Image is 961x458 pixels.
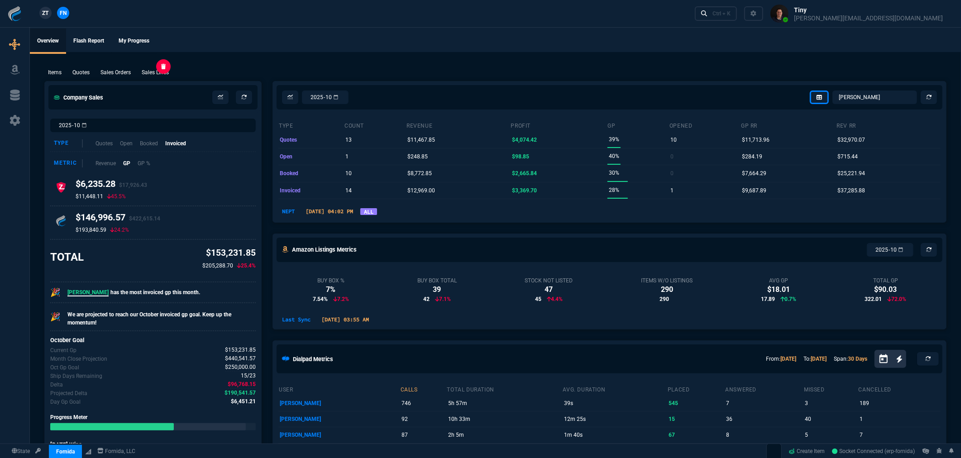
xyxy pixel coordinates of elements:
div: Avg GP [761,277,797,284]
h5: Dialpad Metrics [293,355,333,363]
p: 8 [727,429,803,441]
p: 7.2% [333,295,349,303]
p: Uses current month's data to project the month's close. [50,355,107,363]
p: 🎉 [50,286,60,299]
p: [PERSON_NAME] [280,397,398,410]
span: 290 [660,295,669,303]
td: open [278,148,344,165]
button: Open calendar [878,353,896,366]
a: msbcCompanyName [95,447,139,455]
p: $153,231.85 [202,247,256,260]
div: 290 [641,284,693,295]
p: 189 [860,397,939,410]
p: [DATE] 04:02 PM [302,207,357,215]
h5: Company Sales [54,93,103,102]
p: 5h 57m [448,397,561,410]
p: Quotes [96,139,113,148]
th: GP [607,119,669,131]
p: $284.19 [742,150,762,163]
p: $9,687.89 [742,184,766,197]
p: Open [120,139,133,148]
span: 322.01 [865,295,882,303]
h6: [DATE] Wins [50,441,256,448]
p: $12,969.00 [407,184,435,197]
span: Delta divided by the remaining ship days. [231,397,256,406]
p: Quotes [72,68,90,76]
th: Rev RR [836,119,941,131]
p: $25,221.94 [838,167,865,180]
p: 40 [805,413,857,425]
p: 1 [670,184,674,197]
span: 42 [423,295,430,303]
p: spec.value [222,397,256,406]
a: [DATE] [811,356,827,362]
p: $4,074.42 [512,134,537,146]
th: opened [669,119,741,131]
th: type [278,119,344,131]
p: spec.value [217,346,256,354]
a: ALL [360,208,377,215]
p: 545 [669,397,723,410]
p: 10h 33m [448,413,561,425]
p: 7 [860,429,939,441]
p: Last Sync [278,315,314,324]
p: 40% [609,150,619,162]
p: 4.4% [547,295,563,303]
span: [PERSON_NAME] [67,289,109,296]
p: 28% [609,184,619,196]
p: spec.value [220,380,256,389]
p: Company Gp Goal for Oct. [50,363,79,372]
a: API TOKEN [33,447,43,455]
p: We are projected to reach our October invoiced gp goal. Keep up the momentum! [67,310,256,327]
td: quotes [278,131,344,148]
p: $32,970.07 [838,134,865,146]
div: Buy Box Total [417,277,457,284]
p: 1 [345,150,349,163]
h5: Amazon Listings Metrics [292,245,357,254]
div: Total GP [865,277,906,284]
p: Span: [834,355,867,363]
p: [DATE] 03:55 AM [318,315,373,324]
span: Gp for Oct. [225,346,256,354]
h4: $6,235.28 [76,178,147,193]
a: Create Item [785,444,829,458]
p: From: [766,355,796,363]
p: has the most invoiced gp this month. [67,288,200,296]
span: Uses current month's data to project the month's close. [225,354,256,363]
p: 0 [670,150,674,163]
p: 67 [669,429,723,441]
p: $205,288.70 [202,262,233,270]
span: $422,615.14 [129,215,160,222]
div: $18.01 [761,284,797,295]
p: 🎉 [50,310,60,323]
p: $2,665.84 [512,167,537,180]
p: 746 [402,397,445,410]
span: The difference between the current month's Gp and the goal. [228,380,256,389]
p: The difference between the current month's Gp goal and projected month-end. [50,389,87,397]
a: Global State [9,447,33,455]
td: invoiced [278,182,344,199]
p: 24.2% [110,226,129,234]
p: $11,467.85 [407,134,435,146]
span: Out of 23 ship days in Oct - there are 15 remaining. [241,372,256,380]
th: revenue [406,119,511,131]
p: [PERSON_NAME] [280,413,398,425]
p: Invoiced [165,139,186,148]
td: booked [278,165,344,182]
p: $8,772.85 [407,167,432,180]
th: answered [725,382,803,395]
p: $193,840.59 [76,226,106,234]
a: Flash Report [66,29,111,54]
div: Metric [54,159,83,167]
p: To: [803,355,827,363]
p: [PERSON_NAME] [280,429,398,441]
span: 45 [535,295,541,303]
p: 7 [727,397,803,410]
p: $11,448.11 [76,193,103,200]
p: 30% [609,167,619,179]
p: NEPT [278,207,298,215]
p: 0.7% [781,295,797,303]
p: 92 [402,413,445,425]
p: Items [48,68,62,76]
p: Sales Lines [142,68,169,76]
